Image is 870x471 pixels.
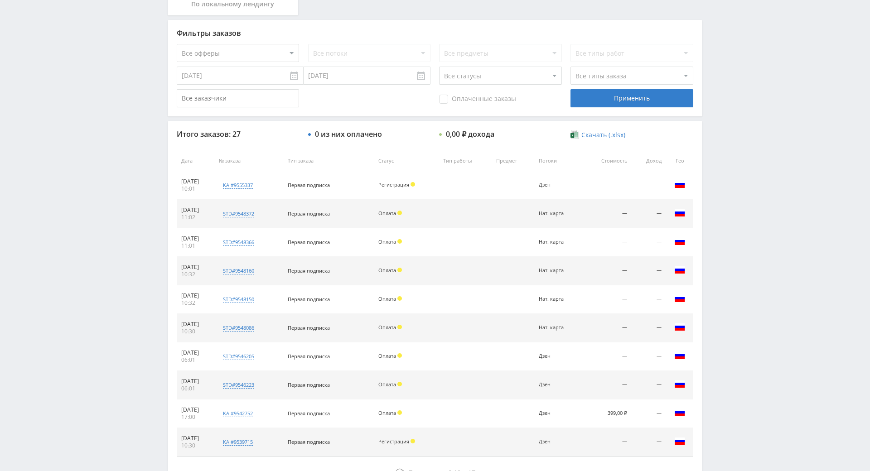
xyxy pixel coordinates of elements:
[539,410,578,416] div: Дзен
[223,239,254,246] div: std#9548366
[397,353,402,358] span: Холд
[177,151,214,171] th: Дата
[582,342,632,371] td: —
[315,130,382,138] div: 0 из них оплачено
[539,296,578,302] div: Нат. карта
[539,182,578,188] div: Дзен
[439,95,516,104] span: Оплаченные заказы
[439,151,492,171] th: Тип работы
[223,353,254,360] div: std#9546205
[632,371,666,399] td: —
[223,410,253,417] div: kai#9542752
[674,264,685,275] img: rus.png
[288,210,330,217] span: Первая подписка
[288,381,330,388] span: Первая подписка
[632,285,666,314] td: —
[181,406,210,413] div: [DATE]
[674,379,685,389] img: rus.png
[288,182,330,188] span: Первая подписка
[223,324,254,332] div: std#9548086
[177,89,299,107] input: Все заказчики
[539,325,578,331] div: Нат. карта
[582,151,632,171] th: Стоимость
[378,438,409,445] span: Регистрация
[397,325,402,329] span: Холд
[283,151,374,171] th: Тип заказа
[582,428,632,457] td: —
[177,130,299,138] div: Итого заказов: 27
[666,151,693,171] th: Гео
[570,130,578,139] img: xlsx
[223,381,254,389] div: std#9546223
[378,381,396,388] span: Оплата
[397,410,402,415] span: Холд
[632,399,666,428] td: —
[181,321,210,328] div: [DATE]
[181,207,210,214] div: [DATE]
[223,296,254,303] div: std#9548150
[582,399,632,428] td: 399,00 ₽
[539,439,578,445] div: Дзен
[674,436,685,447] img: rus.png
[411,182,415,187] span: Холд
[181,292,210,299] div: [DATE]
[582,228,632,257] td: —
[378,409,396,416] span: Оплата
[397,268,402,272] span: Холд
[181,214,210,221] div: 11:02
[181,349,210,356] div: [DATE]
[539,268,578,274] div: Нат. карта
[674,322,685,332] img: rus.png
[378,352,396,359] span: Оплата
[674,207,685,218] img: rus.png
[181,271,210,278] div: 10:32
[539,382,578,388] div: Дзен
[181,328,210,335] div: 10:30
[534,151,582,171] th: Потоки
[181,178,210,185] div: [DATE]
[181,299,210,307] div: 10:32
[632,314,666,342] td: —
[223,267,254,274] div: std#9548160
[378,181,409,188] span: Регистрация
[582,171,632,200] td: —
[674,350,685,361] img: rus.png
[570,89,693,107] div: Применить
[632,151,666,171] th: Доход
[378,238,396,245] span: Оплата
[632,171,666,200] td: —
[411,439,415,443] span: Холд
[374,151,439,171] th: Статус
[582,257,632,285] td: —
[223,182,253,189] div: kai#9555337
[674,179,685,190] img: rus.png
[397,211,402,215] span: Холд
[223,438,253,446] div: kai#9539715
[181,442,210,449] div: 10:30
[378,210,396,216] span: Оплата
[632,342,666,371] td: —
[397,296,402,301] span: Холд
[674,407,685,418] img: rus.png
[378,295,396,302] span: Оплата
[288,267,330,274] span: Первая подписка
[492,151,534,171] th: Предмет
[288,438,330,445] span: Первая подписка
[181,378,210,385] div: [DATE]
[181,435,210,442] div: [DATE]
[181,356,210,364] div: 06:01
[539,239,578,245] div: Нат. карта
[177,29,693,37] div: Фильтры заказов
[632,428,666,457] td: —
[181,264,210,271] div: [DATE]
[288,353,330,360] span: Первая подписка
[582,285,632,314] td: —
[181,413,210,421] div: 17:00
[397,239,402,244] span: Холд
[539,353,578,359] div: Дзен
[214,151,283,171] th: № заказа
[446,130,494,138] div: 0,00 ₽ дохода
[288,239,330,245] span: Первая подписка
[582,371,632,399] td: —
[181,235,210,242] div: [DATE]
